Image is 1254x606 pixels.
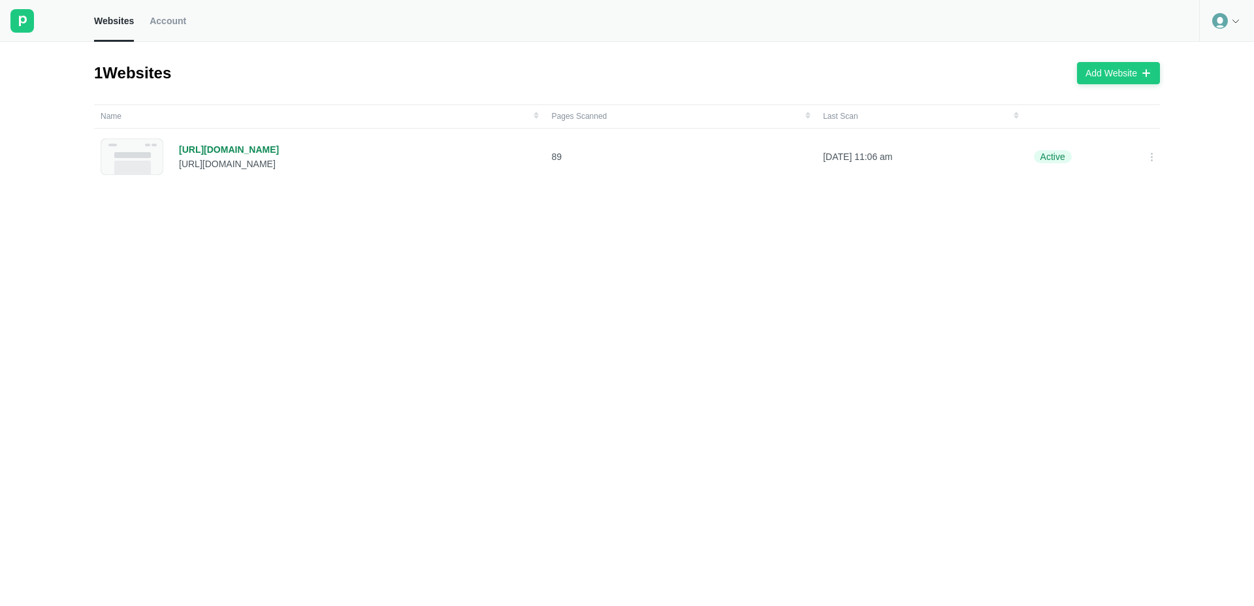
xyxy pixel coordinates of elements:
div: Add Website [1085,67,1137,79]
div: 1 Websites [94,63,171,84]
div: [URL][DOMAIN_NAME] [179,144,279,155]
td: Name [94,104,545,128]
p: [DATE] 11:06 am [823,151,1018,163]
button: Add Website [1077,62,1160,84]
td: Pages Scanned [545,104,817,128]
span: Websites [94,15,134,27]
td: Last Scan [816,104,1025,128]
div: [URL][DOMAIN_NAME] [179,158,279,170]
p: 89 [552,151,811,163]
span: Account [150,15,186,27]
div: Active [1034,150,1072,163]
